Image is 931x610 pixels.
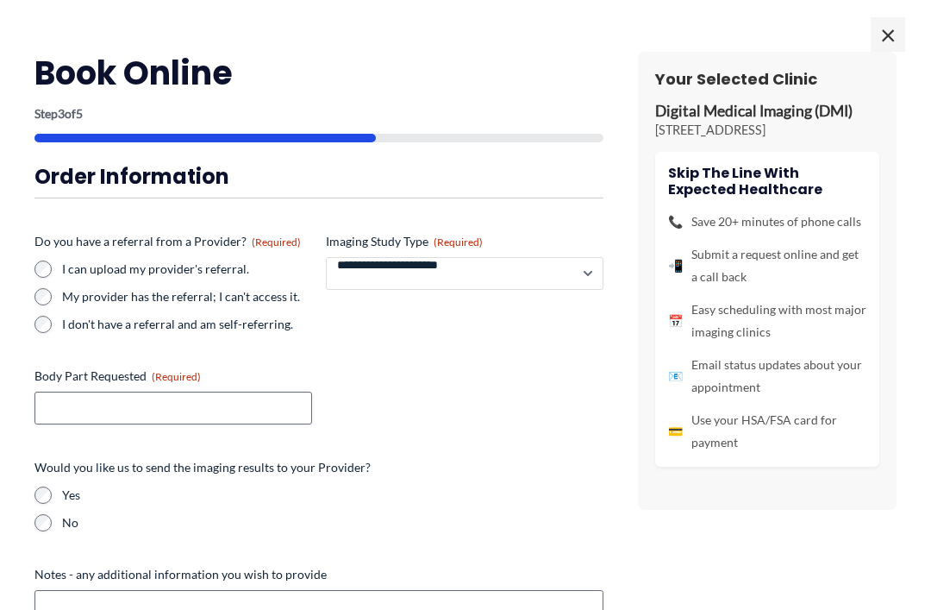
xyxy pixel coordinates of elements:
h3: Your Selected Clinic [655,69,879,89]
li: Save 20+ minutes of phone calls [668,211,866,233]
legend: Do you have a referral from a Provider? [34,233,301,250]
label: Body Part Requested [34,368,312,385]
label: Notes - any additional information you wish to provide [34,566,603,583]
span: × [871,17,905,52]
span: 📲 [668,255,683,277]
li: Use your HSA/FSA card for payment [668,409,866,454]
p: [STREET_ADDRESS] [655,122,879,139]
h3: Order Information [34,163,603,190]
label: My provider has the referral; I can't access it. [62,288,312,305]
li: Easy scheduling with most major imaging clinics [668,299,866,343]
span: 📅 [668,310,683,332]
span: (Required) [152,370,201,383]
span: 5 [76,106,83,121]
span: (Required) [252,236,301,248]
span: 📧 [668,365,683,387]
span: 3 [58,106,65,121]
p: Step of [34,108,603,120]
label: No [62,514,603,531]
label: Yes [62,487,603,504]
span: (Required) [434,236,483,248]
label: Imaging Study Type [326,233,603,250]
legend: Would you like us to send the imaging results to your Provider? [34,459,371,476]
p: Digital Medical Imaging (DMI) [655,102,879,122]
h4: Skip the line with Expected Healthcare [668,165,866,198]
span: 💳 [668,420,683,443]
h2: Book Online [34,52,603,94]
li: Submit a request online and get a call back [668,243,866,288]
li: Email status updates about your appointment [668,354,866,399]
label: I can upload my provider's referral. [62,261,312,278]
label: I don't have a referral and am self-referring. [62,316,312,333]
span: 📞 [668,211,683,233]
